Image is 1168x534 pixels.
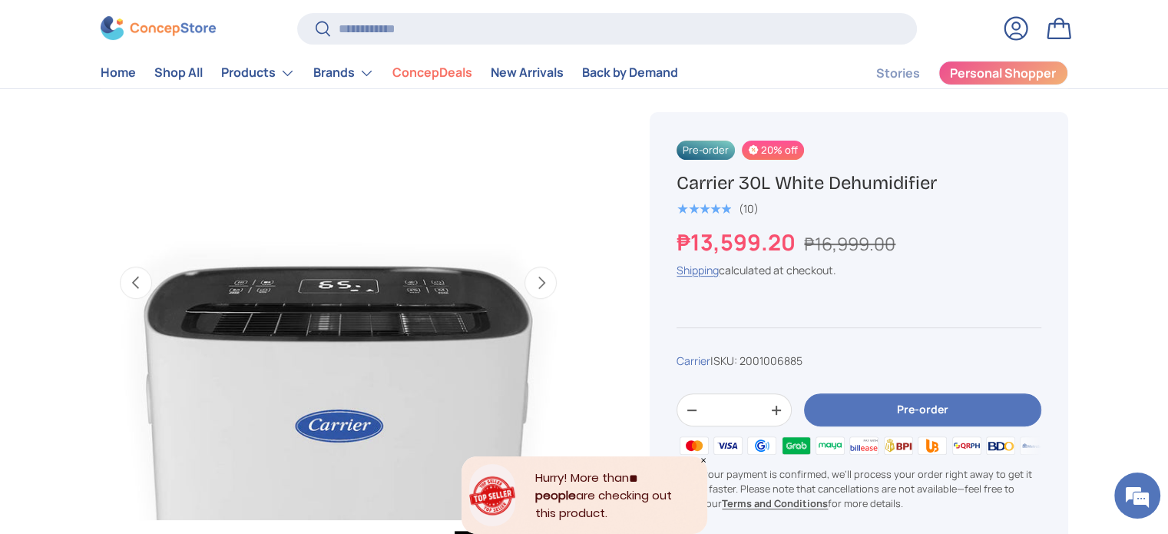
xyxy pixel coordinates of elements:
[847,434,881,457] img: billease
[491,58,564,88] a: New Arrivals
[779,434,812,457] img: grabpay
[101,17,216,41] img: ConcepStore
[304,58,383,88] summary: Brands
[710,353,802,368] span: |
[677,434,710,457] img: master
[804,393,1041,426] button: Pre-order
[677,171,1041,195] h1: Carrier 30L White Dehumidifier
[392,58,472,88] a: ConcepDeals
[101,58,136,88] a: Home
[677,141,735,160] span: Pre-order
[745,434,779,457] img: gcash
[915,434,949,457] img: ubp
[813,434,847,457] img: maya
[882,434,915,457] img: bpi
[740,353,802,368] span: 2001006885
[212,58,304,88] summary: Products
[154,58,203,88] a: Shop All
[949,434,983,457] img: qrph
[225,418,279,439] em: Submit
[80,86,258,106] div: Leave a message
[722,496,828,510] a: Terms and Conditions
[677,201,731,217] span: ★★★★★
[252,8,289,45] div: Minimize live chat window
[938,61,1068,85] a: Personal Shopper
[677,202,731,216] div: 5.0 out of 5.0 stars
[713,353,737,368] span: SKU:
[700,456,707,464] div: Close
[876,58,920,88] a: Stories
[677,353,710,368] a: Carrier
[742,141,804,160] span: 20% off
[804,231,895,256] s: ₱16,999.00
[582,58,678,88] a: Back by Demand
[677,199,759,216] a: 5.0 out of 5.0 stars (10)
[101,58,678,88] nav: Primary
[32,166,268,321] span: We are offline. Please leave us a message.
[677,262,1041,278] div: calculated at checkout.
[677,227,799,257] strong: ₱13,599.20
[677,467,1041,512] p: Once your payment is confirmed, we'll process your order right away to get it to you faster. Plea...
[950,68,1056,80] span: Personal Shopper
[677,263,719,277] a: Shipping
[711,434,745,457] img: visa
[8,364,293,418] textarea: Type your message and click 'Submit'
[984,434,1017,457] img: bdo
[739,203,759,214] div: (10)
[839,58,1068,88] nav: Secondary
[1017,434,1051,457] img: metrobank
